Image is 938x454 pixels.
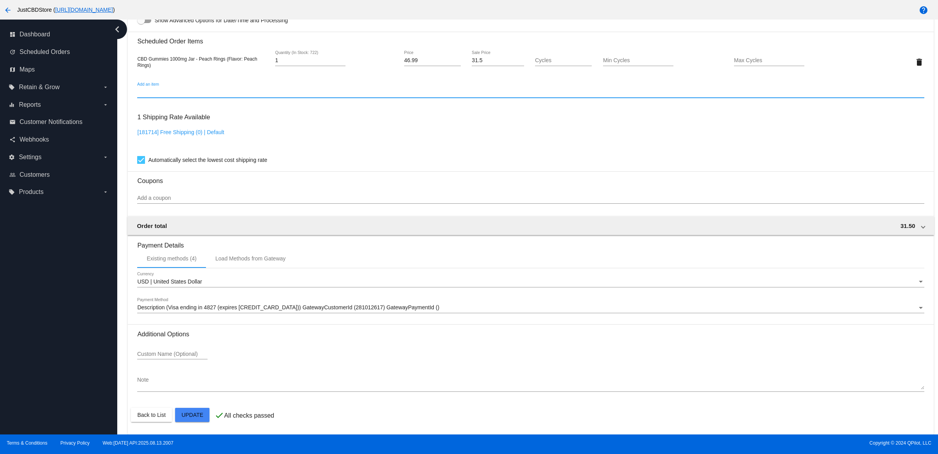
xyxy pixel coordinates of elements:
i: equalizer [9,102,15,108]
span: 31.50 [900,223,915,229]
input: Sale Price [472,57,524,64]
span: Customer Notifications [20,118,82,126]
a: share Webhooks [9,133,109,146]
span: Automatically select the lowest cost shipping rate [148,155,267,165]
mat-select: Currency [137,279,924,285]
span: Retain & Grow [19,84,59,91]
span: Dashboard [20,31,50,38]
input: Max Cycles [734,57,804,64]
span: Description (Visa ending in 4827 (expires [CREDIT_CARD_DATA])) GatewayCustomerId (281012617) Gate... [137,304,439,310]
span: Show Advanced Options for Date/Time and Processing [154,16,288,24]
mat-icon: delete [915,57,924,67]
mat-icon: arrow_back [3,5,13,15]
h3: Additional Options [137,330,924,338]
input: Add an item [137,89,924,95]
input: Cycles [535,57,592,64]
i: people_outline [9,172,16,178]
a: Web:[DATE] API:2025.08.13.2007 [103,440,174,446]
button: Update [175,408,209,422]
input: Add a coupon [137,195,924,201]
mat-select: Payment Method [137,305,924,311]
span: Scheduled Orders [20,48,70,56]
div: Load Methods from Gateway [215,255,286,262]
i: arrow_drop_down [102,84,109,90]
i: update [9,49,16,55]
a: Privacy Policy [61,440,90,446]
span: Order total [137,223,167,229]
input: Min Cycles [603,57,673,64]
span: Back to List [137,412,165,418]
span: Copyright © 2024 QPilot, LLC [476,440,931,446]
i: arrow_drop_down [102,154,109,160]
input: Custom Name (Optional) [137,351,208,357]
i: dashboard [9,31,16,38]
span: Webhooks [20,136,49,143]
h3: Scheduled Order Items [137,32,924,45]
span: Maps [20,66,35,73]
mat-icon: help [919,5,928,15]
a: people_outline Customers [9,169,109,181]
i: email [9,119,16,125]
a: update Scheduled Orders [9,46,109,58]
i: chevron_left [111,23,124,36]
button: Back to List [131,408,172,422]
i: share [9,136,16,143]
a: map Maps [9,63,109,76]
span: Settings [19,154,41,161]
i: arrow_drop_down [102,102,109,108]
h3: 1 Shipping Rate Available [137,109,210,126]
span: CBD Gummies 1000mg Jar - Peach Rings (Flavor: Peach Rings) [137,56,257,68]
mat-expansion-panel-header: Order total 31.50 [127,216,934,235]
span: Reports [19,101,41,108]
i: arrow_drop_down [102,189,109,195]
input: Quantity (In Stock: 722) [275,57,345,64]
a: [181714] Free Shipping (0) | Default [137,129,224,135]
span: JustCBDStore ( ) [17,7,115,13]
span: Customers [20,171,50,178]
input: Price [404,57,461,64]
a: dashboard Dashboard [9,28,109,41]
a: Terms & Conditions [7,440,47,446]
i: map [9,66,16,73]
span: USD | United States Dollar [137,278,202,285]
h3: Coupons [137,171,924,185]
mat-icon: check [215,411,224,420]
div: Existing methods (4) [147,255,197,262]
p: All checks passed [224,412,274,419]
span: Products [19,188,43,196]
a: email Customer Notifications [9,116,109,128]
span: Update [181,412,203,418]
i: local_offer [9,189,15,195]
h3: Payment Details [137,236,924,249]
i: settings [9,154,15,160]
i: local_offer [9,84,15,90]
a: [URL][DOMAIN_NAME] [55,7,113,13]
